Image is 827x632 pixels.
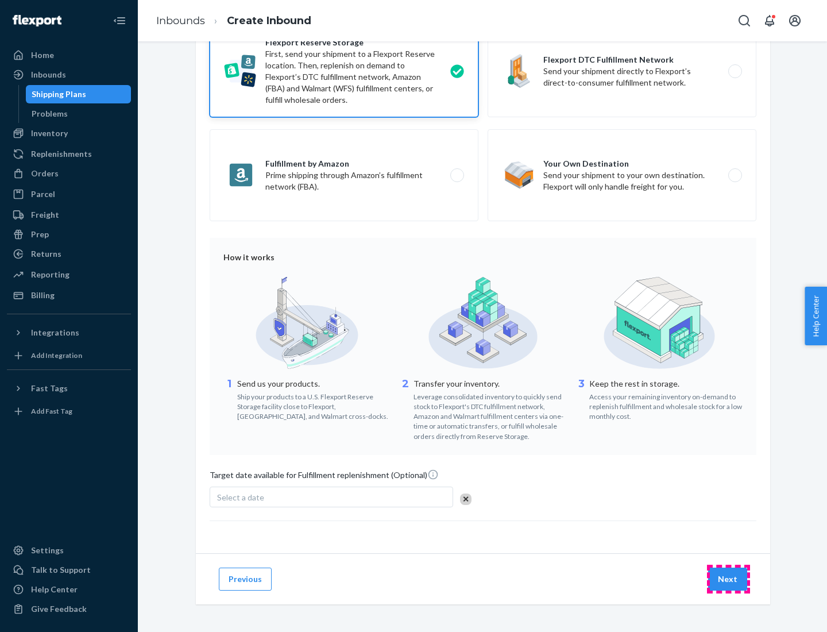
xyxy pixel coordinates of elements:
span: Select a date [217,492,264,502]
div: Leverage consolidated inventory to quickly send stock to Flexport's DTC fulfillment network, Amaz... [413,390,567,441]
div: Orders [31,168,59,179]
img: Flexport logo [13,15,61,26]
div: Returns [31,248,61,260]
button: Open Search Box [733,9,756,32]
button: Previous [219,568,272,591]
div: Problems [32,108,68,120]
a: Replenishments [7,145,131,163]
div: Replenishments [31,148,92,160]
button: Fast Tags [7,379,131,398]
a: Create Inbound [227,14,311,27]
a: Shipping Plans [26,85,132,103]
div: Inventory [31,128,68,139]
a: Prep [7,225,131,244]
a: Add Integration [7,346,131,365]
div: Settings [31,545,64,556]
p: Transfer your inventory. [413,378,567,390]
a: Add Fast Tag [7,402,131,421]
a: Returns [7,245,131,263]
div: Reporting [31,269,69,280]
a: Inbounds [156,14,205,27]
a: Inbounds [7,65,131,84]
div: Add Integration [31,350,82,360]
button: Next [708,568,747,591]
div: Parcel [31,188,55,200]
button: Help Center [805,287,827,345]
a: Settings [7,541,131,560]
a: Talk to Support [7,561,131,579]
button: Give Feedback [7,600,131,618]
button: Open notifications [758,9,781,32]
a: Freight [7,206,131,224]
div: How it works [223,252,743,263]
a: Orders [7,164,131,183]
div: Inbounds [31,69,66,80]
div: Shipping Plans [32,88,86,100]
div: 3 [575,377,587,421]
div: Integrations [31,327,79,338]
div: Fast Tags [31,383,68,394]
p: Send us your products. [237,378,391,390]
div: Billing [31,290,55,301]
div: Freight [31,209,59,221]
ol: breadcrumbs [147,4,320,38]
button: Open account menu [783,9,806,32]
div: 1 [223,377,235,421]
a: Parcel [7,185,131,203]
p: Keep the rest in storage. [589,378,743,390]
button: Close Navigation [108,9,131,32]
a: Home [7,46,131,64]
div: Access your remaining inventory on-demand to replenish fulfillment and wholesale stock for a low ... [589,390,743,421]
div: Prep [31,229,49,240]
div: Add Fast Tag [31,406,72,416]
div: Talk to Support [31,564,91,576]
button: Integrations [7,323,131,342]
div: Home [31,49,54,61]
span: Target date available for Fulfillment replenishment (Optional) [210,469,439,485]
a: Problems [26,105,132,123]
div: 2 [400,377,411,441]
a: Reporting [7,265,131,284]
a: Billing [7,286,131,305]
div: Help Center [31,584,78,595]
a: Inventory [7,124,131,142]
a: Help Center [7,580,131,599]
div: Ship your products to a U.S. Flexport Reserve Storage facility close to Flexport, [GEOGRAPHIC_DAT... [237,390,391,421]
div: Give Feedback [31,603,87,615]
